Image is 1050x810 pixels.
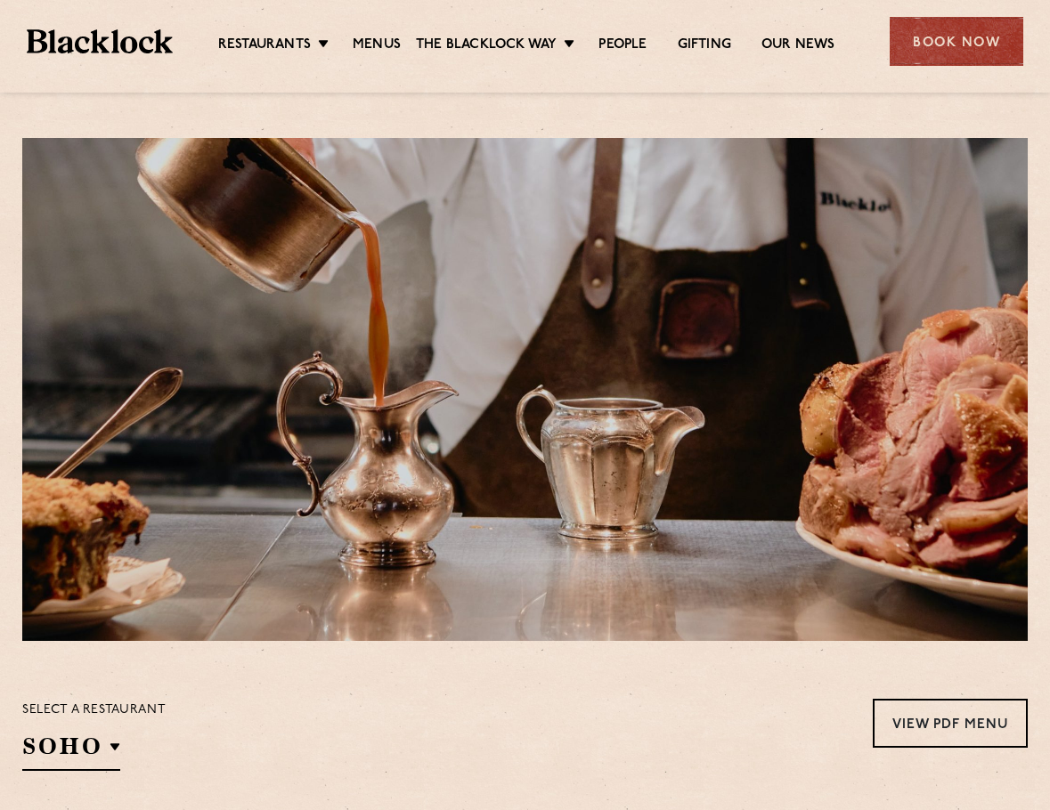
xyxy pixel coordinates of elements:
a: The Blacklock Way [416,36,557,56]
a: Menus [353,36,401,56]
a: Gifting [678,36,731,56]
h2: SOHO [22,731,120,771]
img: BL_Textured_Logo-footer-cropped.svg [27,29,173,54]
a: View PDF Menu [873,699,1028,748]
a: Our News [761,36,835,56]
div: Book Now [890,17,1023,66]
a: People [598,36,647,56]
p: Select a restaurant [22,699,166,722]
a: Restaurants [218,36,311,56]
